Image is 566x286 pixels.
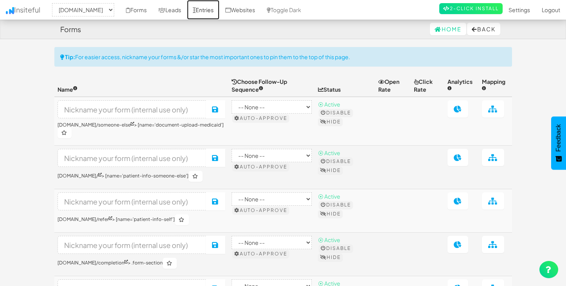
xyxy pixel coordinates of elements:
button: Auto-approve [232,206,289,214]
a: [DOMAIN_NAME]/ [57,173,102,179]
span: ⦿ Active [318,101,340,108]
button: Feedback - Show survey [551,116,566,170]
a: Home [430,23,466,35]
input: Nickname your form (internal use only) [57,149,207,167]
img: icon.png [6,7,14,14]
button: Disable [319,109,353,117]
th: Open Rate [375,74,411,97]
strong: Tip: [65,53,75,60]
span: ⦿ Active [318,236,340,243]
h6: > [name='document-upload-medicaid'] [57,122,226,138]
button: Disable [319,201,353,209]
h6: > .form-section [57,258,226,269]
div: For easier access, nickname your forms &/or star the most important ones to pin them to the top o... [54,47,512,67]
a: [DOMAIN_NAME]/refer [57,216,112,222]
h6: > [name='patient-info-someone-else'] [57,171,226,182]
button: Disable [319,244,353,252]
span: Name [57,86,77,93]
button: Disable [319,157,353,165]
button: Auto-approve [232,250,289,258]
button: Hide [318,210,343,218]
h6: > [name='patient-info-self'] [57,214,226,225]
span: ⦿ Active [318,149,340,156]
a: [DOMAIN_NAME]/completion [57,260,128,266]
button: Auto-approve [232,163,289,171]
a: 2-Click Install [439,3,503,14]
button: Hide [318,118,343,126]
button: Hide [318,167,343,174]
span: ⦿ Active [318,193,340,200]
th: Click Rate [411,74,444,97]
input: Nickname your form (internal use only) [57,236,207,254]
span: Analytics [447,78,473,93]
span: Choose Follow-Up Sequence [232,78,287,93]
input: Nickname your form (internal use only) [57,192,207,210]
a: [DOMAIN_NAME]/someone-else [57,122,134,128]
input: Nickname your form (internal use only) [57,100,207,118]
button: Hide [318,253,343,261]
h4: Forms [60,25,81,33]
th: Status [315,74,375,97]
button: Back [467,23,500,35]
span: Feedback [555,124,562,152]
span: Mapping [482,78,505,93]
button: Auto-approve [232,114,289,122]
